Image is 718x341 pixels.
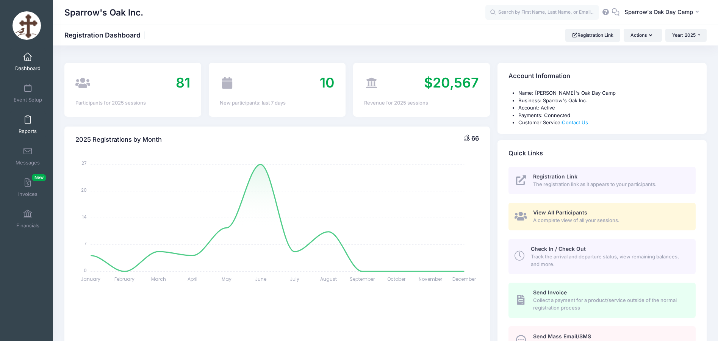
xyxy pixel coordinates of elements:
tspan: May [222,276,232,282]
h4: Quick Links [508,142,543,164]
tspan: 14 [83,213,87,220]
h1: Sparrow's Oak Inc. [64,4,143,21]
div: Revenue for 2025 sessions [364,99,479,107]
img: Sparrow's Oak Inc. [13,11,41,40]
li: Business: Sparrow's Oak Inc. [518,97,695,105]
a: Dashboard [10,48,46,75]
span: Send Invoice [533,289,567,296]
a: Registration Link The registration link as it appears to your participants. [508,167,695,194]
tspan: December [453,276,477,282]
tspan: 7 [84,240,87,247]
tspan: April [188,276,198,282]
span: Send Mass Email/SMS [533,333,591,339]
div: New participants: last 7 days [220,99,335,107]
li: Account: Active [518,104,695,112]
tspan: March [151,276,166,282]
h4: Account Information [508,66,570,87]
span: Sparrow's Oak Day Camp [624,8,693,16]
li: Name: [PERSON_NAME]'s Oak Day Camp [518,89,695,97]
tspan: September [350,276,375,282]
span: View All Participants [533,209,587,216]
button: Actions [624,29,662,42]
tspan: July [290,276,299,282]
span: Registration Link [533,173,577,180]
tspan: 0 [84,267,87,273]
span: Messages [16,160,40,166]
a: Event Setup [10,80,46,106]
span: Check In / Check Out [531,246,586,252]
span: Collect a payment for a product/service outside of the normal registration process [533,297,687,311]
button: Year: 2025 [665,29,707,42]
tspan: June [255,276,266,282]
span: The registration link as it appears to your participants. [533,181,687,188]
tspan: October [387,276,406,282]
li: Payments: Connected [518,112,695,119]
span: Dashboard [15,65,41,72]
span: Event Setup [14,97,42,103]
h4: 2025 Registrations by Month [75,129,162,150]
a: Send Invoice Collect a payment for a product/service outside of the normal registration process [508,283,695,318]
input: Search by First Name, Last Name, or Email... [485,5,599,20]
button: Sparrow's Oak Day Camp [619,4,707,21]
div: Participants for 2025 sessions [75,99,190,107]
span: Track the arrival and departure status, view remaining balances, and more. [531,253,687,268]
span: A complete view of all your sessions. [533,217,687,224]
a: View All Participants A complete view of all your sessions. [508,203,695,230]
a: Contact Us [562,119,588,125]
tspan: January [81,276,101,282]
tspan: 27 [82,160,87,166]
span: Financials [16,222,39,229]
h1: Registration Dashboard [64,31,147,39]
a: InvoicesNew [10,174,46,201]
a: Registration Link [565,29,620,42]
a: Reports [10,111,46,138]
span: 81 [176,74,190,91]
a: Financials [10,206,46,232]
span: Reports [19,128,37,135]
tspan: 20 [81,187,87,193]
span: New [32,174,46,181]
tspan: November [419,276,443,282]
tspan: February [115,276,135,282]
a: Check In / Check Out Track the arrival and departure status, view remaining balances, and more. [508,239,695,274]
tspan: August [320,276,337,282]
a: Messages [10,143,46,169]
span: Invoices [18,191,38,197]
span: 10 [320,74,335,91]
span: 66 [471,135,479,142]
li: Customer Service: [518,119,695,127]
span: Year: 2025 [672,32,696,38]
span: $20,567 [424,74,479,91]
